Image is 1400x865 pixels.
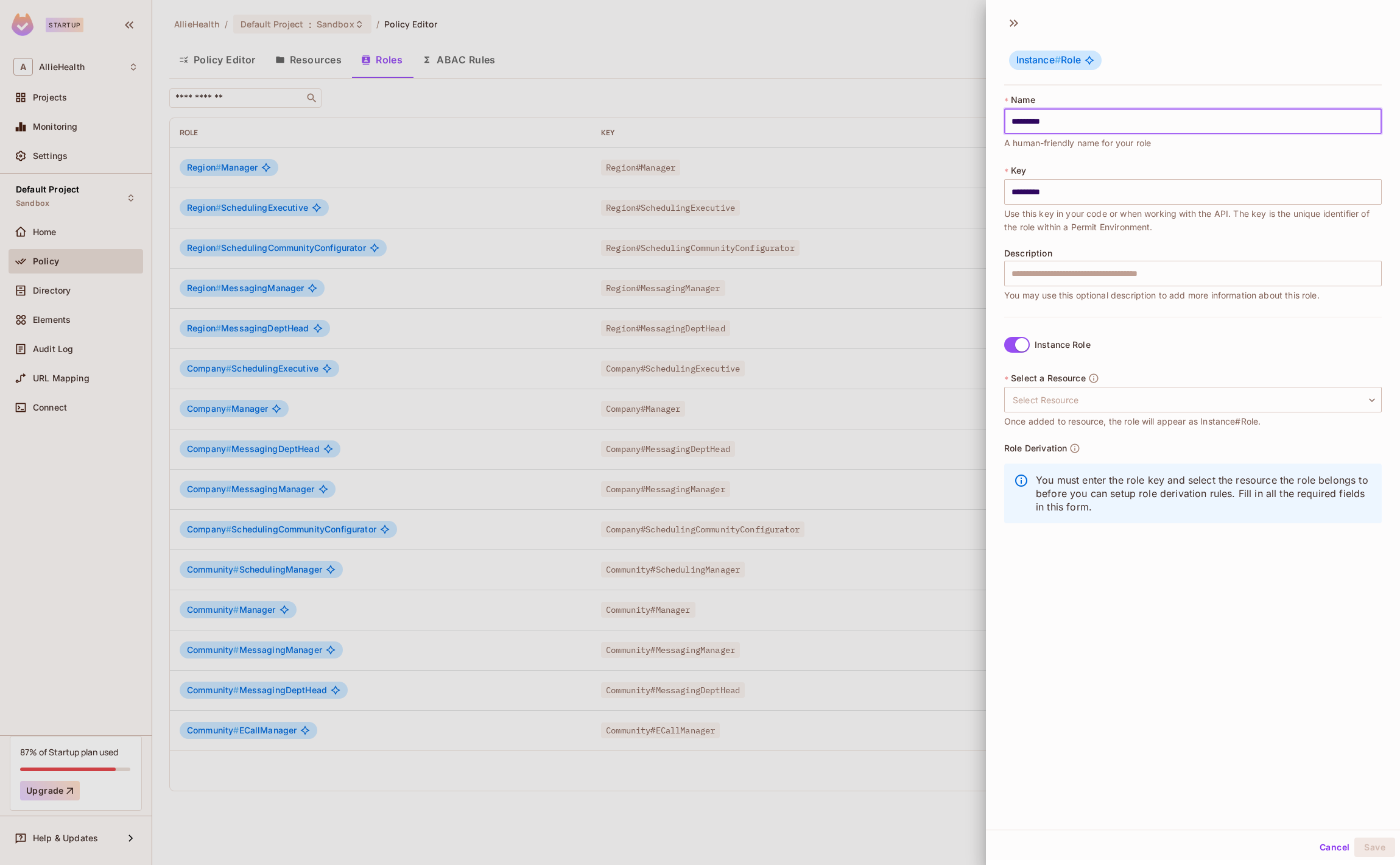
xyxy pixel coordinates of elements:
span: Role Derivation [1004,443,1067,453]
span: Role [1016,54,1081,66]
div: Instance Role [1035,340,1091,350]
span: Use this key in your code or when working with the API. The key is the unique identifier of the r... [1004,207,1382,234]
p: You must enter the role key and select the resource the role belongs to before you can setup role... [1036,473,1372,514]
span: Name [1011,95,1035,105]
span: Key [1011,166,1026,175]
span: A human-friendly name for your role [1004,136,1151,150]
span: # [1055,54,1061,66]
span: Select a Resource [1011,373,1086,383]
span: Once added to resource, the role will appear as Instance#Role. [1004,415,1261,428]
button: Cancel [1315,838,1354,857]
span: Description [1004,249,1052,258]
span: You may use this optional description to add more information about this role. [1004,289,1320,302]
button: Save [1354,838,1395,857]
span: Instance [1016,54,1061,66]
